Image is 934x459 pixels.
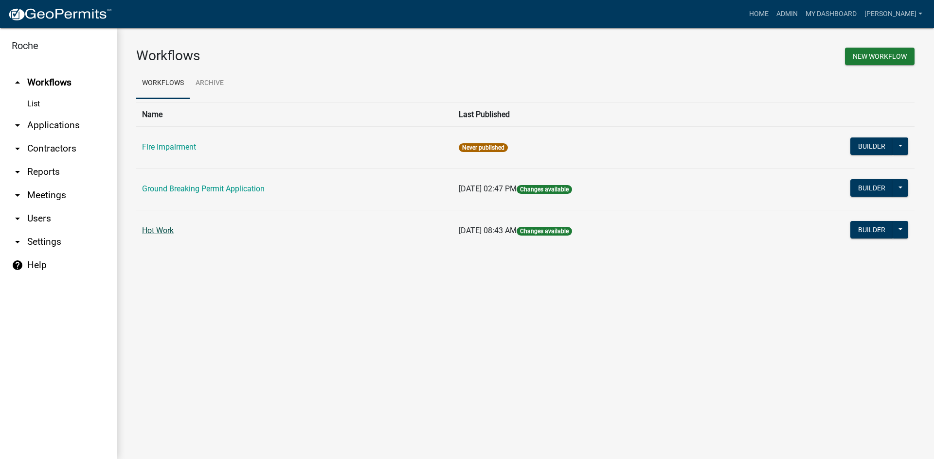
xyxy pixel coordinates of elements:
button: Builder [850,179,893,197]
i: arrow_drop_down [12,236,23,248]
h3: Workflows [136,48,518,64]
i: arrow_drop_up [12,77,23,88]
a: Admin [772,5,802,23]
a: [PERSON_NAME] [861,5,926,23]
a: Fire Impairment [142,142,196,152]
a: Home [745,5,772,23]
button: Builder [850,137,893,155]
span: Changes available [517,227,572,236]
a: My Dashboard [802,5,861,23]
i: help [12,259,23,271]
a: Ground Breaking Permit Application [142,184,265,193]
i: arrow_drop_down [12,166,23,178]
button: Builder [850,221,893,238]
a: Workflows [136,68,190,99]
span: [DATE] 02:47 PM [459,184,517,193]
i: arrow_drop_down [12,143,23,154]
span: Changes available [517,185,572,194]
i: arrow_drop_down [12,119,23,131]
button: New Workflow [845,48,915,65]
a: Hot Work [142,226,174,235]
span: [DATE] 08:43 AM [459,226,517,235]
i: arrow_drop_down [12,213,23,224]
i: arrow_drop_down [12,189,23,201]
a: Archive [190,68,230,99]
th: Last Published [453,102,748,126]
th: Name [136,102,453,126]
span: Never published [459,143,508,152]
